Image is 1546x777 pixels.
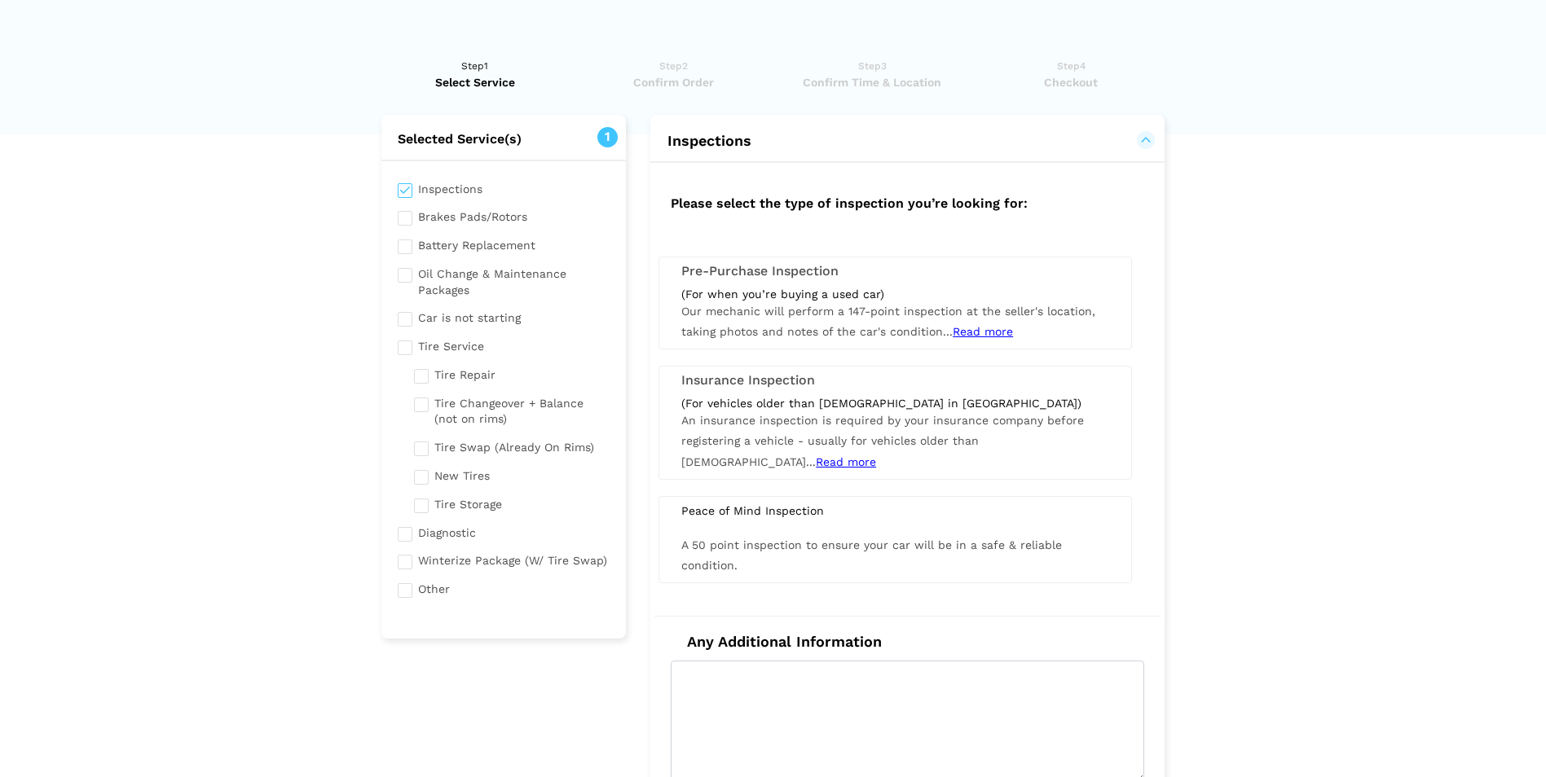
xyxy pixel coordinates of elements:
div: (For vehicles older than [DEMOGRAPHIC_DATA] in [GEOGRAPHIC_DATA]) [681,396,1109,410]
a: Step2 [579,58,768,90]
span: Confirm Time & Location [778,74,967,90]
span: Checkout [977,74,1165,90]
a: Step3 [778,58,967,90]
h3: Pre-Purchase Inspection [681,264,1109,279]
div: (For when you’re buying a used car) [681,287,1109,301]
h3: Insurance Inspection [681,373,1109,388]
h2: Please select the type of inspection you’re looking for: [654,179,1161,224]
a: Step1 [381,58,570,90]
span: An insurance inspection is required by your insurance company before registering a vehicle - usua... [681,414,1084,468]
span: Read more [816,455,876,468]
div: Peace of Mind Inspection [669,503,1121,518]
a: Step4 [977,58,1165,90]
span: Confirm Order [579,74,768,90]
button: Inspections [667,131,1148,151]
span: Our mechanic will perform a 147-point inspection at the seller's location, taking photos and note... [681,305,1095,338]
span: A 50 point inspection to ensure your car will be in a safe & reliable condition. [681,538,1062,572]
span: Read more [953,325,1013,338]
span: Select Service [381,74,570,90]
h4: Any Additional Information [671,633,1144,651]
h2: Selected Service(s) [381,131,627,147]
span: 1 [597,127,618,147]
